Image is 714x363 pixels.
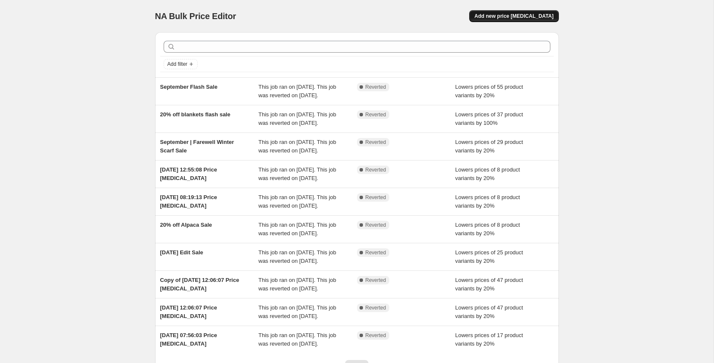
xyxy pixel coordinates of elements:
[455,194,520,209] span: Lowers prices of 8 product variants by 20%
[469,10,558,22] button: Add new price [MEDICAL_DATA]
[160,304,217,319] span: [DATE] 12:06:07 Price [MEDICAL_DATA]
[455,84,523,98] span: Lowers prices of 55 product variants by 20%
[455,304,523,319] span: Lowers prices of 47 product variants by 20%
[258,111,336,126] span: This job ran on [DATE]. This job was reverted on [DATE].
[365,166,386,173] span: Reverted
[258,249,336,264] span: This job ran on [DATE]. This job was reverted on [DATE].
[455,332,523,347] span: Lowers prices of 17 product variants by 20%
[160,166,217,181] span: [DATE] 12:55:08 Price [MEDICAL_DATA]
[258,166,336,181] span: This job ran on [DATE]. This job was reverted on [DATE].
[365,277,386,284] span: Reverted
[258,84,336,98] span: This job ran on [DATE]. This job was reverted on [DATE].
[160,139,234,154] span: September | Farewell Winter Scarf Sale
[160,111,230,118] span: 20% off blankets flash sale
[455,139,523,154] span: Lowers prices of 29 product variants by 20%
[455,249,523,264] span: Lowers prices of 25 product variants by 20%
[365,332,386,339] span: Reverted
[455,111,523,126] span: Lowers prices of 37 product variants by 100%
[258,194,336,209] span: This job ran on [DATE]. This job was reverted on [DATE].
[160,84,218,90] span: September Flash Sale
[365,222,386,228] span: Reverted
[455,166,520,181] span: Lowers prices of 8 product variants by 20%
[258,222,336,236] span: This job ran on [DATE]. This job was reverted on [DATE].
[365,139,386,146] span: Reverted
[258,277,336,292] span: This job ran on [DATE]. This job was reverted on [DATE].
[365,84,386,90] span: Reverted
[455,222,520,236] span: Lowers prices of 8 product variants by 20%
[258,332,336,347] span: This job ran on [DATE]. This job was reverted on [DATE].
[160,222,212,228] span: 20% off Alpaca Sale
[160,332,217,347] span: [DATE] 07:56:03 Price [MEDICAL_DATA]
[164,59,198,69] button: Add filter
[474,13,553,20] span: Add new price [MEDICAL_DATA]
[160,194,217,209] span: [DATE] 08:19:13 Price [MEDICAL_DATA]
[455,277,523,292] span: Lowers prices of 47 product variants by 20%
[160,277,239,292] span: Copy of [DATE] 12:06:07 Price [MEDICAL_DATA]
[365,111,386,118] span: Reverted
[365,304,386,311] span: Reverted
[155,11,236,21] span: NA Bulk Price Editor
[365,194,386,201] span: Reverted
[160,249,204,256] span: [DATE] Edit Sale
[258,139,336,154] span: This job ran on [DATE]. This job was reverted on [DATE].
[167,61,187,68] span: Add filter
[365,249,386,256] span: Reverted
[258,304,336,319] span: This job ran on [DATE]. This job was reverted on [DATE].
